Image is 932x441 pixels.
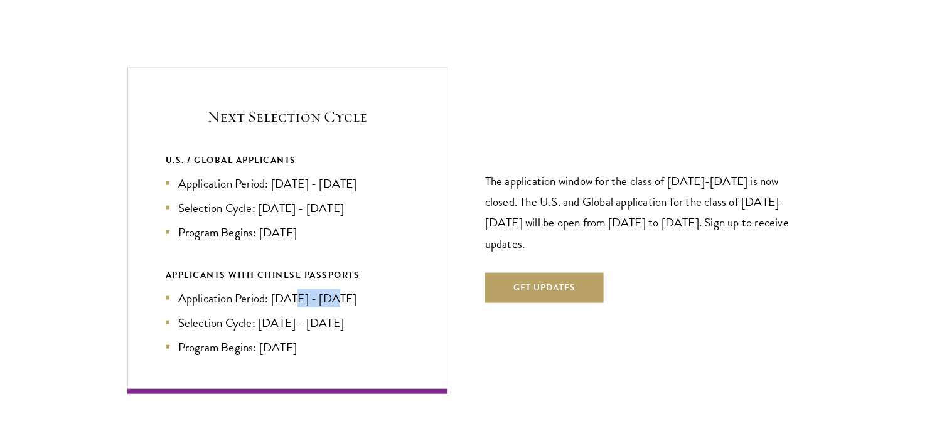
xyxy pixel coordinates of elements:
li: Selection Cycle: [DATE] - [DATE] [166,313,409,331]
button: Get Updates [485,272,604,302]
div: U.S. / GLOBAL APPLICANTS [166,152,409,167]
li: Program Begins: [DATE] [166,337,409,356]
li: Application Period: [DATE] - [DATE] [166,174,409,192]
p: The application window for the class of [DATE]-[DATE] is now closed. The U.S. and Global applicat... [485,170,805,253]
li: Selection Cycle: [DATE] - [DATE] [166,198,409,216]
li: Application Period: [DATE] - [DATE] [166,289,409,307]
li: Program Begins: [DATE] [166,223,409,241]
h5: Next Selection Cycle [166,105,409,127]
div: APPLICANTS WITH CHINESE PASSPORTS [166,267,409,282]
